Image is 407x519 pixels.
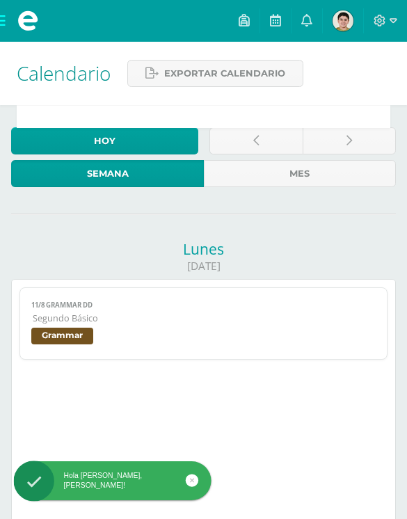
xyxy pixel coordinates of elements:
[19,287,388,360] a: 11/8 Grammar DDSegundo BásicoGrammar
[164,61,285,86] span: Exportar calendario
[17,60,111,86] span: Calendario
[31,328,93,344] span: Grammar
[204,160,397,187] a: Mes
[11,127,198,154] a: Hoy
[14,471,212,491] div: Hola [PERSON_NAME], [PERSON_NAME]!
[11,259,396,273] div: [DATE]
[33,312,376,324] span: Segundo Básico
[127,60,303,87] a: Exportar calendario
[333,10,353,31] img: ef4b5fefaeecce4f8be6905a19578e65.png
[11,160,204,187] a: Semana
[31,301,376,310] span: 11/8 Grammar DD
[11,239,396,259] div: Lunes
